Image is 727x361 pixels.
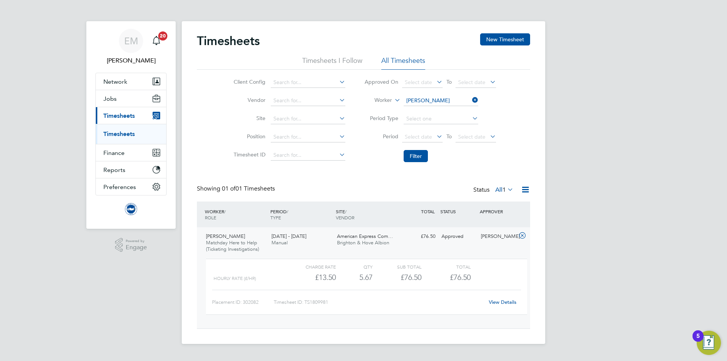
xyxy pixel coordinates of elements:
[103,130,135,138] a: Timesheets
[271,233,306,239] span: [DATE] - [DATE]
[231,78,265,85] label: Client Config
[358,97,392,104] label: Worker
[96,178,166,195] button: Preferences
[502,186,506,194] span: 1
[126,244,147,251] span: Engage
[271,95,345,106] input: Search for...
[103,166,125,173] span: Reports
[337,239,389,246] span: Brighton & Hove Albion
[696,336,700,346] div: 5
[86,21,176,229] nav: Main navigation
[231,151,265,158] label: Timesheet ID
[149,29,164,53] a: 20
[103,149,125,156] span: Finance
[115,238,147,252] a: Powered byEngage
[197,185,276,193] div: Showing
[212,296,274,308] div: Placement ID: 302082
[364,78,398,85] label: Approved On
[96,161,166,178] button: Reports
[271,132,345,142] input: Search for...
[96,90,166,107] button: Jobs
[458,79,485,86] span: Select date
[96,73,166,90] button: Network
[222,185,275,192] span: 01 Timesheets
[450,273,471,282] span: £76.50
[473,185,515,195] div: Status
[124,36,138,46] span: EM
[404,150,428,162] button: Filter
[302,56,362,70] li: Timesheets I Follow
[438,205,478,218] div: STATUS
[336,262,373,271] div: QTY
[364,115,398,122] label: Period Type
[95,56,167,65] span: Edyta Marchant
[405,79,432,86] span: Select date
[197,33,260,48] h2: Timesheets
[337,233,393,239] span: American Express Com…
[438,230,478,243] div: Approved
[231,97,265,103] label: Vendor
[444,131,454,141] span: To
[95,29,167,65] a: EM[PERSON_NAME]
[95,203,167,215] a: Go to home page
[222,185,236,192] span: 01 of
[103,78,127,85] span: Network
[271,114,345,124] input: Search for...
[203,205,268,224] div: WORKER
[495,186,513,194] label: All
[96,144,166,161] button: Finance
[287,271,336,284] div: £13.50
[125,203,137,215] img: brightonandhovealbion-logo-retina.png
[271,239,288,246] span: Manual
[373,262,421,271] div: Sub Total
[103,95,117,102] span: Jobs
[364,133,398,140] label: Period
[287,262,336,271] div: Charge rate
[444,77,454,87] span: To
[334,205,399,224] div: SITE
[231,133,265,140] label: Position
[214,276,256,281] span: Hourly rate (£/HR)
[126,238,147,244] span: Powered by
[103,183,136,191] span: Preferences
[373,271,421,284] div: £76.50
[478,230,517,243] div: [PERSON_NAME]
[205,214,216,220] span: ROLE
[697,331,721,355] button: Open Resource Center, 5 new notifications
[421,262,470,271] div: Total
[478,205,517,218] div: APPROVER
[274,296,484,308] div: Timesheet ID: TS1809981
[271,77,345,88] input: Search for...
[287,208,288,214] span: /
[96,124,166,144] div: Timesheets
[158,31,167,41] span: 20
[271,150,345,161] input: Search for...
[206,239,259,252] span: Matchday Here to Help (Ticketing Investigations)
[224,208,226,214] span: /
[458,133,485,140] span: Select date
[381,56,425,70] li: All Timesheets
[480,33,530,45] button: New Timesheet
[404,95,478,106] input: Search for...
[345,208,346,214] span: /
[489,299,516,305] a: View Details
[405,133,432,140] span: Select date
[96,107,166,124] button: Timesheets
[336,214,354,220] span: VENDOR
[206,233,245,239] span: [PERSON_NAME]
[336,271,373,284] div: 5.67
[421,208,435,214] span: TOTAL
[268,205,334,224] div: PERIOD
[270,214,281,220] span: TYPE
[103,112,135,119] span: Timesheets
[399,230,438,243] div: £76.50
[231,115,265,122] label: Site
[404,114,478,124] input: Select one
